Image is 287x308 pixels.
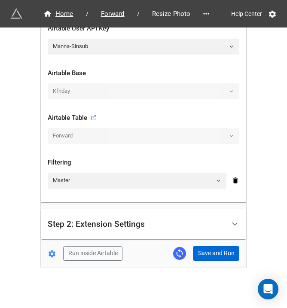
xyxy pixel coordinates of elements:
[48,24,239,34] div: Airtable User API Key
[48,113,97,123] div: Airtable Table
[41,209,246,240] div: Step 2: Extension Settings
[225,6,268,21] a: Help Center
[193,246,239,261] button: Save and Run
[43,9,73,19] div: Home
[137,9,140,18] li: /
[10,8,22,20] img: miniextensions-icon.73ae0678.png
[34,9,82,19] a: Home
[48,68,239,79] div: Airtable Base
[173,247,186,260] a: Sync Base Structure
[96,9,130,19] span: Forward
[41,13,246,202] div: Step 1: Airtable Account
[34,9,199,19] nav: breadcrumb
[258,279,278,299] div: Open Intercom Messenger
[48,173,226,188] a: Master
[92,9,134,19] a: Forward
[48,158,239,168] div: Filtering
[63,246,122,261] button: Run inside Airtable
[147,9,196,19] span: Resize Photo
[48,39,239,54] a: Manna-Sinsub
[48,220,145,229] div: Step 2: Extension Settings
[86,9,89,18] li: /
